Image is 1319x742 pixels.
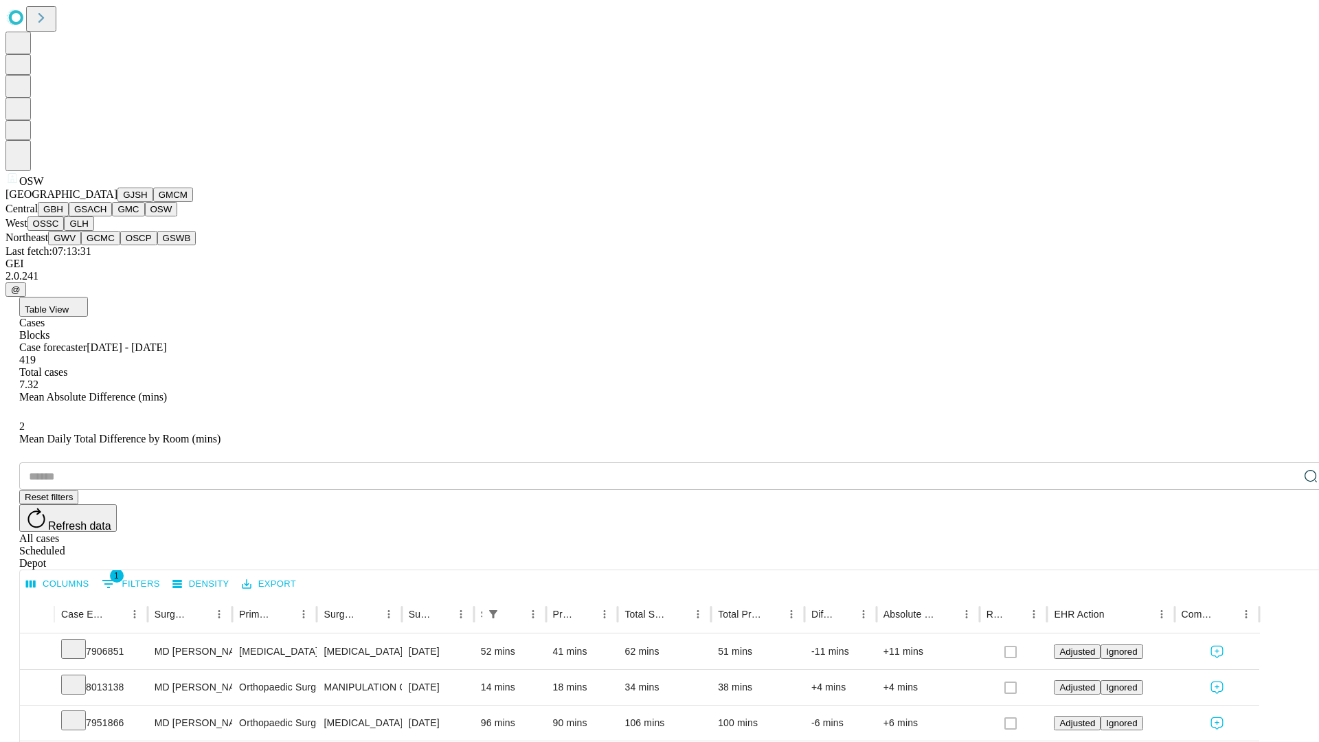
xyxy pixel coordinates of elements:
button: Sort [275,605,294,624]
button: OSSC [27,216,65,231]
div: Total Predicted Duration [718,609,761,620]
span: 7.32 [19,379,38,390]
button: Adjusted [1054,680,1101,695]
button: Expand [27,712,47,736]
span: OSW [19,175,44,187]
span: [GEOGRAPHIC_DATA] [5,188,117,200]
button: Menu [595,605,614,624]
div: 90 mins [553,706,611,741]
button: GMCM [153,188,193,202]
span: Total cases [19,366,67,378]
div: [MEDICAL_DATA] MUSCLE DEEP [324,634,394,669]
button: Sort [106,605,125,624]
button: Sort [1106,605,1125,624]
div: Case Epic Id [61,609,104,620]
button: Show filters [484,605,503,624]
button: Menu [125,605,144,624]
div: Absolute Difference [883,609,936,620]
div: 41 mins [553,634,611,669]
span: 419 [19,354,36,366]
button: Sort [1217,605,1237,624]
div: MANIPULATION OF KNEE [324,670,394,705]
button: Sort [763,605,782,624]
button: Adjusted [1054,716,1101,730]
div: 2.0.241 [5,270,1314,282]
button: Sort [835,605,854,624]
span: Ignored [1106,682,1137,693]
button: Show filters [98,573,164,595]
span: Adjusted [1059,682,1095,693]
div: MD [PERSON_NAME] [155,706,225,741]
span: Table View [25,304,69,315]
button: Sort [669,605,688,624]
button: Menu [957,605,976,624]
div: 51 mins [718,634,798,669]
span: @ [11,284,21,295]
div: 7906851 [61,634,141,669]
button: Menu [451,605,471,624]
button: Sort [1005,605,1024,624]
div: Predicted In Room Duration [553,609,575,620]
div: [DATE] [409,634,467,669]
div: MD [PERSON_NAME] [155,670,225,705]
span: Mean Absolute Difference (mins) [19,391,167,403]
div: 96 mins [481,706,539,741]
button: Refresh data [19,504,117,532]
div: MD [PERSON_NAME] [155,634,225,669]
button: Menu [854,605,873,624]
div: [MEDICAL_DATA] [MEDICAL_DATA] [324,706,394,741]
span: Adjusted [1059,718,1095,728]
span: Mean Daily Total Difference by Room (mins) [19,433,221,445]
button: Sort [504,605,523,624]
button: GWV [48,231,81,245]
div: 1 active filter [484,605,503,624]
div: +4 mins [883,670,973,705]
div: Orthopaedic Surgery [239,706,310,741]
div: Scheduled In Room Duration [481,609,482,620]
button: Sort [576,605,595,624]
div: 8013138 [61,670,141,705]
div: Comments [1182,609,1216,620]
button: OSW [145,202,178,216]
span: Case forecaster [19,341,87,353]
span: Reset filters [25,492,73,502]
div: EHR Action [1054,609,1104,620]
button: GLH [64,216,93,231]
div: 7951866 [61,706,141,741]
span: Northeast [5,232,48,243]
div: GEI [5,258,1314,270]
span: Last fetch: 07:13:31 [5,245,91,257]
button: Menu [1237,605,1256,624]
button: Select columns [23,574,93,595]
button: Ignored [1101,680,1142,695]
button: Menu [1024,605,1044,624]
div: Surgeon Name [155,609,189,620]
div: [DATE] [409,670,467,705]
div: 38 mins [718,670,798,705]
button: Menu [523,605,543,624]
button: @ [5,282,26,297]
button: Menu [210,605,229,624]
span: Refresh data [48,520,111,532]
button: Reset filters [19,490,78,504]
button: Sort [432,605,451,624]
div: 52 mins [481,634,539,669]
div: 100 mins [718,706,798,741]
div: [DATE] [409,706,467,741]
div: Total Scheduled Duration [624,609,668,620]
div: -11 mins [811,634,870,669]
button: Menu [294,605,313,624]
button: GBH [38,202,69,216]
div: [MEDICAL_DATA] [239,634,310,669]
span: Central [5,203,38,214]
span: West [5,217,27,229]
button: Ignored [1101,716,1142,730]
span: [DATE] - [DATE] [87,341,166,353]
div: +6 mins [883,706,973,741]
button: GSWB [157,231,196,245]
button: Density [169,574,233,595]
div: Orthopaedic Surgery [239,670,310,705]
button: Menu [782,605,801,624]
button: Table View [19,297,88,317]
div: Surgery Date [409,609,431,620]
